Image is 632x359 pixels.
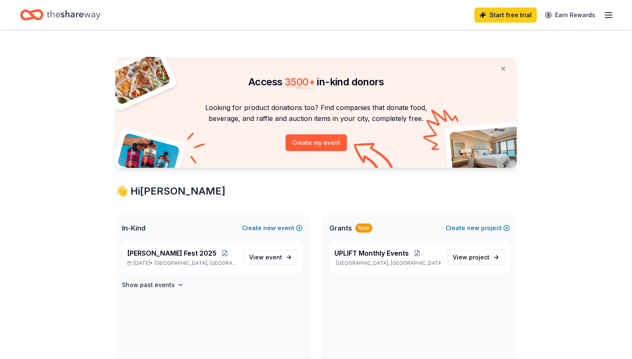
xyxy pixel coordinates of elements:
span: UPLIFT Monthly Events [334,248,409,258]
span: In-Kind [122,223,145,233]
h4: Show past events [122,280,175,290]
img: Curvy arrow [354,143,395,174]
span: project [469,254,489,261]
div: New [355,223,372,233]
a: Home [20,5,100,25]
button: Createnewproject [446,223,510,233]
span: [GEOGRAPHIC_DATA], [GEOGRAPHIC_DATA] [155,260,237,267]
span: Grants [329,223,352,233]
p: [GEOGRAPHIC_DATA], [GEOGRAPHIC_DATA] [334,260,441,267]
button: Createnewevent [242,223,303,233]
a: Earn Rewards [540,8,600,23]
div: 👋 Hi [PERSON_NAME] [115,185,517,198]
span: event [265,254,282,261]
button: Show past events [122,280,184,290]
p: [DATE] • [127,260,237,267]
button: Create my event [285,134,347,151]
span: new [263,223,276,233]
span: View [249,252,282,262]
img: Pizza [106,52,171,105]
span: 3500 + [285,76,315,88]
span: new [467,223,479,233]
a: View event [244,250,298,265]
a: Start free trial [474,8,537,23]
span: View [453,252,489,262]
span: [PERSON_NAME] Fest 2025 [127,248,217,258]
a: View project [447,250,505,265]
span: Access in-kind donors [248,76,384,88]
p: Looking for product donations too? Find companies that donate food, beverage, and raffle and auct... [125,102,507,124]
